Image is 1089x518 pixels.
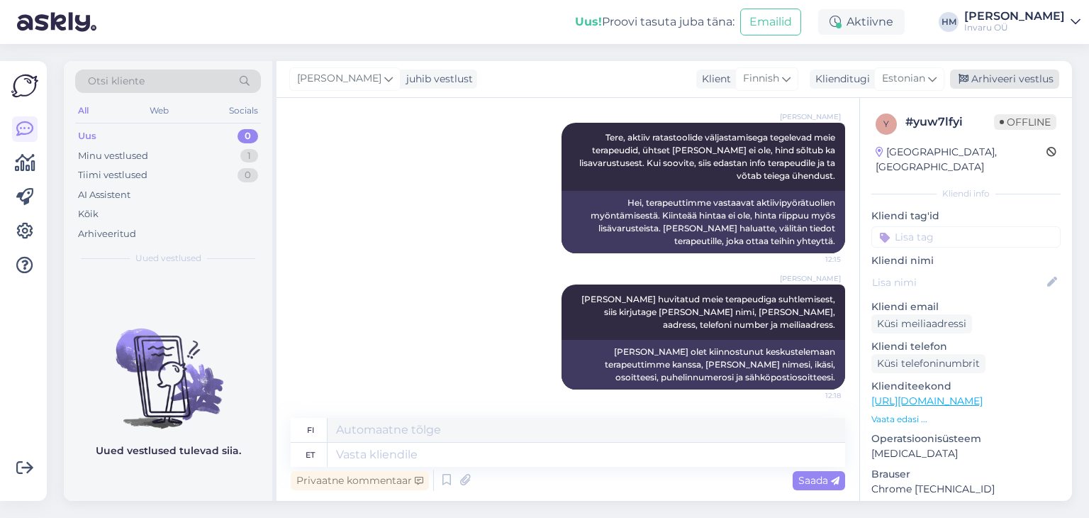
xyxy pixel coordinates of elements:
span: 12:15 [788,254,841,265]
input: Lisa nimi [872,275,1044,290]
p: Kliendi nimi [871,253,1061,268]
b: Uus! [575,15,602,28]
p: Chrome [TECHNICAL_ID] [871,482,1061,497]
div: Tiimi vestlused [78,168,147,182]
a: [URL][DOMAIN_NAME] [871,395,983,407]
div: Kliendi info [871,187,1061,200]
img: Askly Logo [11,72,38,99]
p: Kliendi tag'id [871,209,1061,224]
img: No chats [64,303,272,431]
p: Vaata edasi ... [871,413,1061,426]
div: Kõik [78,207,99,221]
p: Brauser [871,467,1061,482]
span: 12:18 [788,390,841,401]
span: Tere, aktiiv ratastoolide väljastamisega tegelevad meie terapeudid, ühtset [PERSON_NAME] ei ole, ... [579,132,837,181]
div: fi [307,418,314,442]
span: [PERSON_NAME] huvitatud meie terapeudiga suhtlemisest, siis kirjutage [PERSON_NAME] nimi, [PERSON... [581,294,837,330]
div: Proovi tasuta juba täna: [575,13,735,31]
div: AI Assistent [78,188,130,202]
div: 0 [238,168,258,182]
div: Küsi meiliaadressi [871,314,972,334]
p: [MEDICAL_DATA] [871,446,1061,461]
input: Lisa tag [871,226,1061,248]
div: Uus [78,129,96,143]
div: Klient [696,72,731,87]
div: Klienditugi [810,72,870,87]
div: Minu vestlused [78,149,148,163]
div: Hei, terapeuttimme vastaavat aktiivipyörätuolien myöntämisestä. Kiinteää hintaa ei ole, hinta rii... [562,191,845,253]
span: Uued vestlused [135,252,201,265]
div: Web [147,101,172,120]
span: Saada [798,474,839,487]
p: Kliendi email [871,299,1061,314]
span: Finnish [743,71,779,87]
div: Arhiveeritud [78,227,136,241]
div: HM [939,12,959,32]
div: Küsi telefoninumbrit [871,354,985,373]
a: [PERSON_NAME]Invaru OÜ [964,11,1080,33]
div: Invaru OÜ [964,22,1065,33]
p: Operatsioonisüsteem [871,431,1061,446]
div: [PERSON_NAME] [964,11,1065,22]
div: juhib vestlust [401,72,473,87]
div: Socials [226,101,261,120]
span: [PERSON_NAME] [780,273,841,284]
span: [PERSON_NAME] [780,111,841,122]
div: [GEOGRAPHIC_DATA], [GEOGRAPHIC_DATA] [876,145,1046,175]
span: [PERSON_NAME] [297,71,381,87]
span: Offline [994,114,1056,130]
span: Otsi kliente [88,74,145,89]
div: [PERSON_NAME] olet kiinnostunut keskustelemaan terapeuttimme kanssa, [PERSON_NAME] nimesi, ikäsi,... [562,340,845,390]
div: All [75,101,91,120]
p: Kliendi telefon [871,339,1061,354]
div: Aktiivne [818,9,905,35]
button: Emailid [740,9,801,35]
div: 1 [240,149,258,163]
div: 0 [238,129,258,143]
p: Uued vestlused tulevad siia. [96,443,241,458]
span: y [883,119,889,129]
div: et [306,443,315,467]
p: Klienditeekond [871,379,1061,394]
div: Arhiveeri vestlus [950,70,1059,89]
span: Estonian [882,71,925,87]
div: Privaatne kommentaar [291,471,429,490]
div: # yuw7lfyi [905,114,994,131]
